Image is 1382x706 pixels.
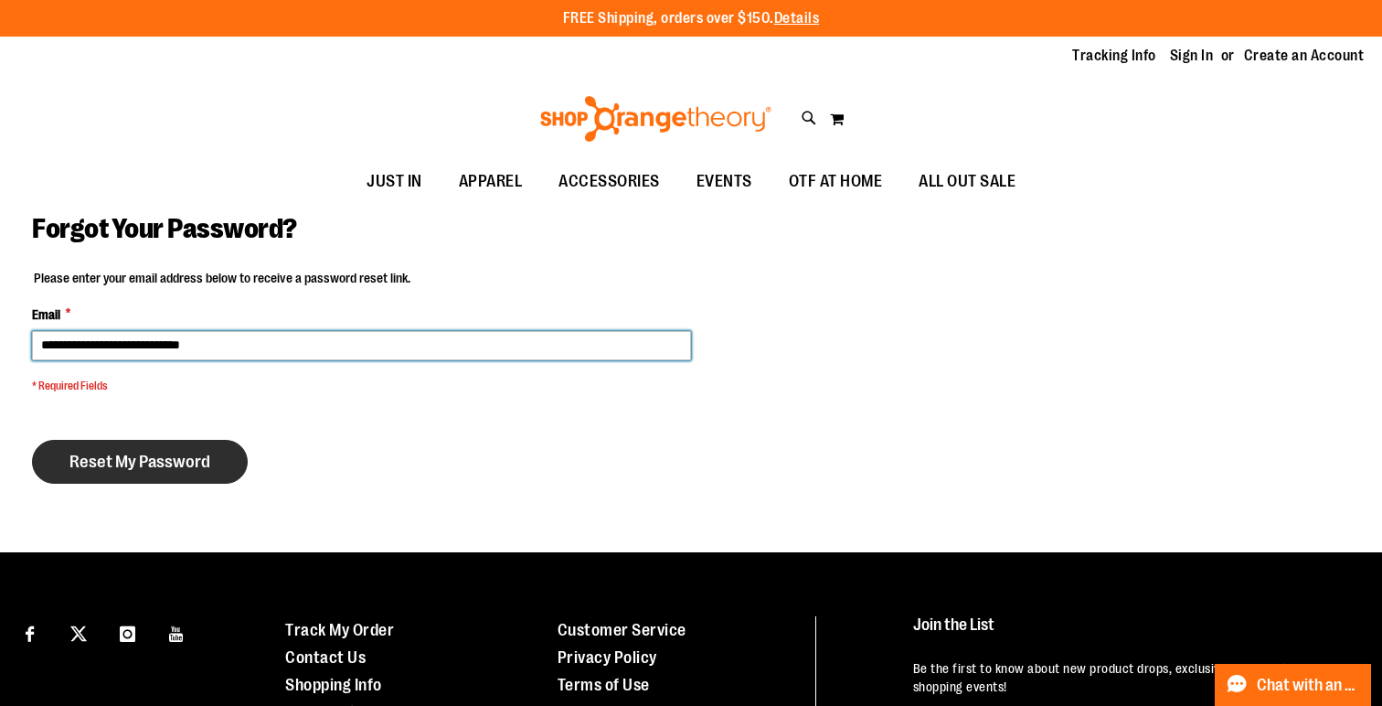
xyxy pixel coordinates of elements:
[537,96,774,142] img: Shop Orangetheory
[913,616,1346,650] h4: Join the List
[285,676,382,694] a: Shopping Info
[1215,664,1372,706] button: Chat with an Expert
[789,161,883,202] span: OTF AT HOME
[32,440,248,484] button: Reset My Password
[285,621,394,639] a: Track My Order
[63,616,95,648] a: Visit our X page
[32,269,412,287] legend: Please enter your email address below to receive a password reset link.
[563,8,820,29] p: FREE Shipping, orders over $150.
[367,161,422,202] span: JUST IN
[1072,46,1156,66] a: Tracking Info
[69,452,210,472] span: Reset My Password
[1170,46,1214,66] a: Sign In
[285,648,366,667] a: Contact Us
[459,161,523,202] span: APPAREL
[696,161,752,202] span: EVENTS
[919,161,1015,202] span: ALL OUT SALE
[774,10,820,27] a: Details
[558,161,660,202] span: ACCESSORIES
[161,616,193,648] a: Visit our Youtube page
[558,676,650,694] a: Terms of Use
[112,616,144,648] a: Visit our Instagram page
[558,648,657,667] a: Privacy Policy
[1244,46,1365,66] a: Create an Account
[70,626,87,642] img: Twitter
[1257,677,1360,694] span: Chat with an Expert
[32,305,60,324] span: Email
[558,621,686,639] a: Customer Service
[32,213,297,244] span: Forgot Your Password?
[913,659,1346,696] p: Be the first to know about new product drops, exclusive collaborations, and shopping events!
[32,379,691,394] span: * Required Fields
[14,616,46,648] a: Visit our Facebook page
